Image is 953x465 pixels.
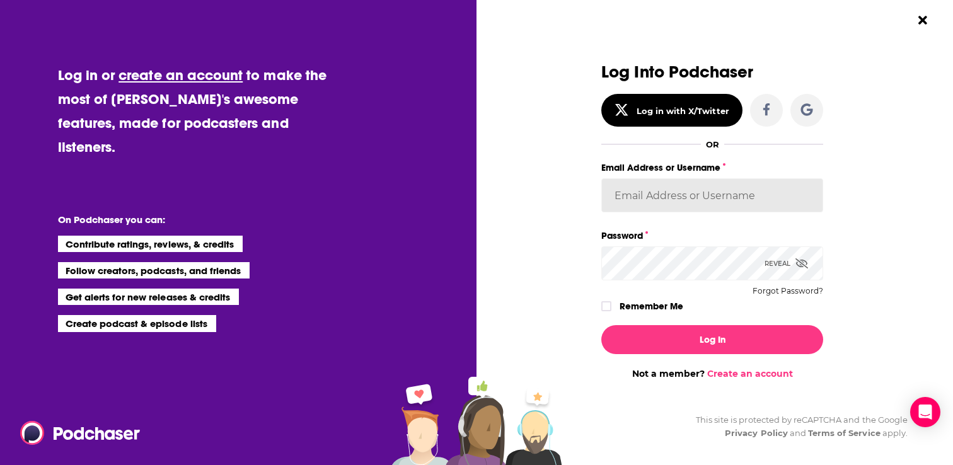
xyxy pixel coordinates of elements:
[601,325,823,354] button: Log In
[686,413,908,440] div: This site is protected by reCAPTCHA and the Google and apply.
[753,287,823,296] button: Forgot Password?
[706,139,719,149] div: OR
[637,106,729,116] div: Log in with X/Twitter
[911,8,935,32] button: Close Button
[601,63,823,81] h3: Log Into Podchaser
[601,94,742,127] button: Log in with X/Twitter
[808,428,881,438] a: Terms of Service
[725,428,788,438] a: Privacy Policy
[58,262,250,278] li: Follow creators, podcasts, and friends
[601,227,823,244] label: Password
[58,315,216,331] li: Create podcast & episode lists
[20,421,131,445] a: Podchaser - Follow, Share and Rate Podcasts
[118,66,243,84] a: create an account
[910,397,940,427] div: Open Intercom Messenger
[601,368,823,379] div: Not a member?
[601,159,823,176] label: Email Address or Username
[601,178,823,212] input: Email Address or Username
[707,368,793,379] a: Create an account
[58,214,310,226] li: On Podchaser you can:
[58,289,239,305] li: Get alerts for new releases & credits
[58,236,243,252] li: Contribute ratings, reviews, & credits
[765,246,808,280] div: Reveal
[620,298,683,314] label: Remember Me
[20,421,141,445] img: Podchaser - Follow, Share and Rate Podcasts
